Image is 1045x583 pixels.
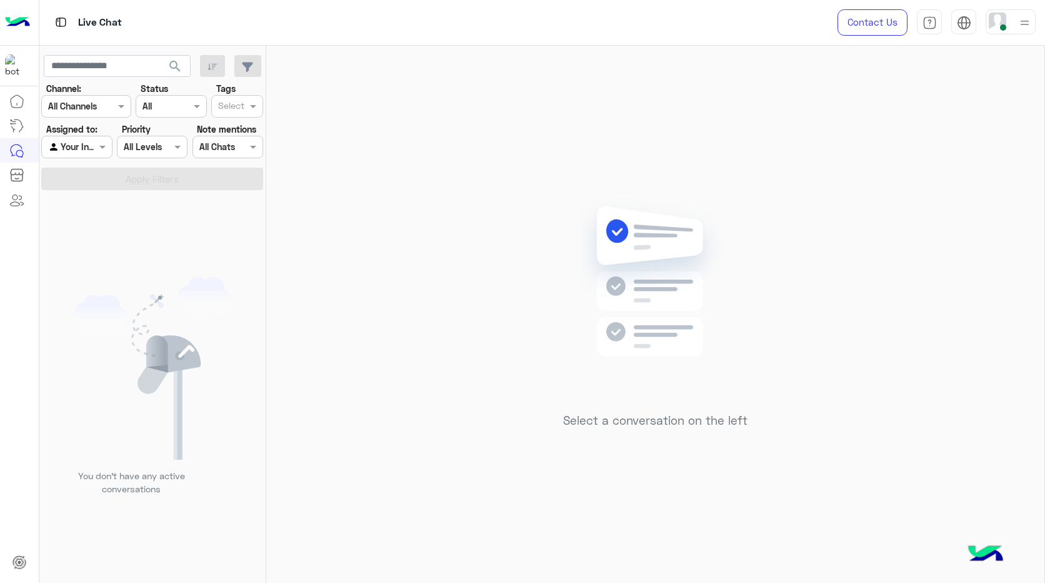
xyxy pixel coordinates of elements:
p: Live Chat [78,14,122,31]
img: hulul-logo.png [964,533,1007,577]
label: Priority [122,123,151,136]
img: 322208621163248 [5,54,27,77]
label: Status [141,82,168,95]
img: profile [1017,15,1032,31]
p: You don’t have any active conversations [68,469,194,496]
a: tab [917,9,942,36]
label: Note mentions [197,123,256,136]
img: empty users [74,277,231,460]
img: no messages [565,196,746,404]
img: tab [922,16,937,30]
img: userImage [989,13,1006,30]
label: Tags [216,82,236,95]
button: Apply Filters [41,168,263,190]
img: tab [53,14,69,30]
label: Channel: [46,82,81,95]
span: search [167,59,182,74]
label: Assigned to: [46,123,97,136]
button: search [160,55,191,82]
h5: Select a conversation on the left [563,413,747,428]
div: Select [216,99,244,115]
a: Contact Us [837,9,907,36]
img: Logo [5,9,30,36]
img: tab [957,16,971,30]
